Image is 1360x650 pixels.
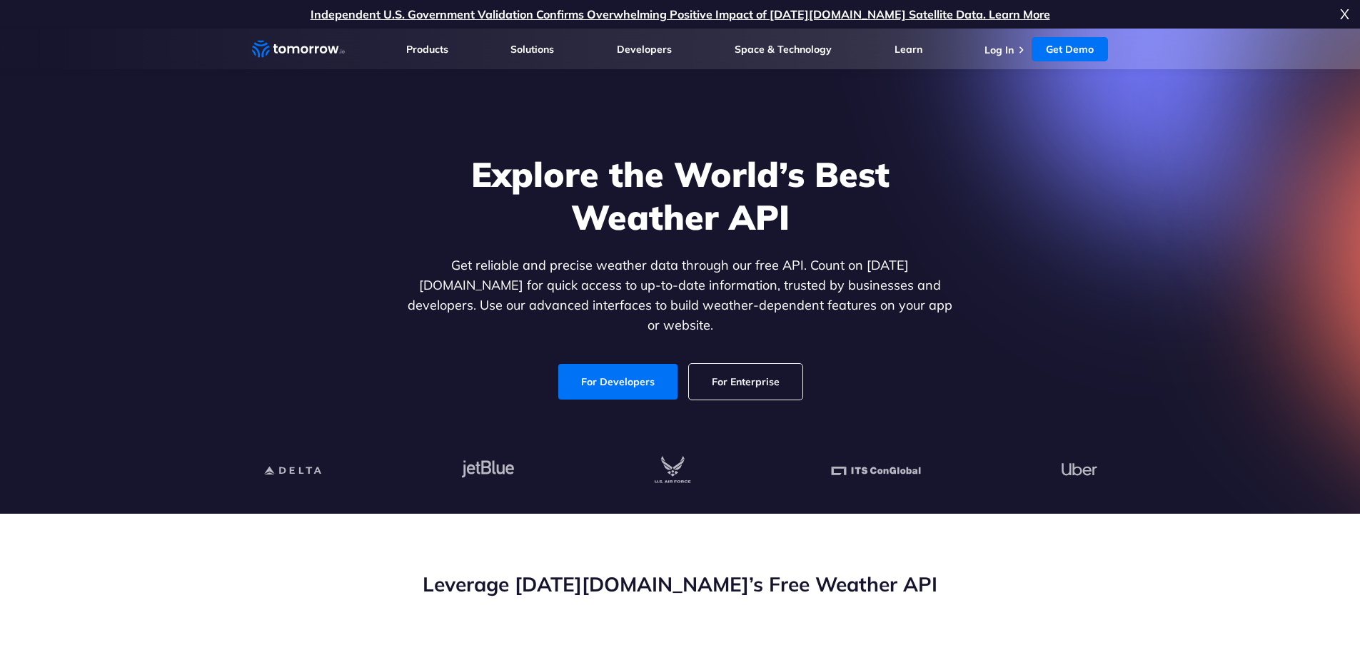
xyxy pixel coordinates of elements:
p: Get reliable and precise weather data through our free API. Count on [DATE][DOMAIN_NAME] for quic... [405,255,956,335]
h2: Leverage [DATE][DOMAIN_NAME]’s Free Weather API [252,571,1109,598]
a: Solutions [510,43,554,56]
h1: Explore the World’s Best Weather API [405,153,956,238]
a: Developers [617,43,672,56]
a: Log In [984,44,1014,56]
a: For Enterprise [689,364,802,400]
a: Space & Technology [735,43,832,56]
a: Products [406,43,448,56]
a: Get Demo [1032,37,1108,61]
a: Independent U.S. Government Validation Confirms Overwhelming Positive Impact of [DATE][DOMAIN_NAM... [311,7,1050,21]
a: Learn [895,43,922,56]
a: Home link [252,39,345,60]
a: For Developers [558,364,678,400]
